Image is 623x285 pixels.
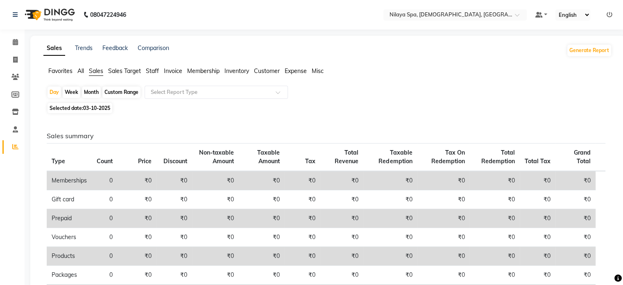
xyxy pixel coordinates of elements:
td: ₹0 [192,171,239,190]
td: ₹0 [285,209,320,228]
td: ₹0 [118,247,156,266]
td: ₹0 [192,209,239,228]
td: Gift card [47,190,92,209]
td: ₹0 [363,209,417,228]
td: ₹0 [118,190,156,209]
td: ₹0 [156,171,192,190]
td: ₹0 [156,247,192,266]
span: 03-10-2025 [83,105,110,111]
td: ₹0 [469,171,519,190]
button: Generate Report [567,45,611,56]
td: ₹0 [555,247,596,266]
span: Price [138,157,152,165]
td: ₹0 [239,266,285,285]
span: Taxable Redemption [378,149,412,165]
div: Week [63,87,80,98]
td: 0 [92,266,118,285]
span: Favorites [48,67,72,75]
span: Count [97,157,113,165]
td: ₹0 [118,171,156,190]
td: ₹0 [417,190,469,209]
td: ₹0 [156,266,192,285]
span: Discount [163,157,187,165]
a: Comparison [138,44,169,52]
span: Taxable Amount [257,149,280,165]
td: ₹0 [285,171,320,190]
td: ₹0 [239,190,285,209]
td: ₹0 [363,266,417,285]
td: ₹0 [156,190,192,209]
td: ₹0 [469,266,519,285]
td: ₹0 [320,228,364,247]
td: ₹0 [118,228,156,247]
span: Sales [89,67,103,75]
a: Trends [75,44,93,52]
span: Sales Target [108,67,141,75]
td: ₹0 [520,171,555,190]
td: ₹0 [285,266,320,285]
span: Total Revenue [335,149,358,165]
td: ₹0 [520,209,555,228]
td: ₹0 [320,171,364,190]
td: ₹0 [118,266,156,285]
td: ₹0 [156,209,192,228]
a: Feedback [102,44,128,52]
td: 0 [92,209,118,228]
span: Expense [285,67,307,75]
td: ₹0 [520,266,555,285]
td: ₹0 [555,228,596,247]
td: ₹0 [239,228,285,247]
span: All [77,67,84,75]
td: ₹0 [520,190,555,209]
td: ₹0 [320,190,364,209]
td: ₹0 [555,266,596,285]
div: Day [48,87,61,98]
td: ₹0 [320,266,364,285]
td: Packages [47,266,92,285]
td: ₹0 [417,228,469,247]
td: ₹0 [239,247,285,266]
td: Memberships [47,171,92,190]
td: ₹0 [285,228,320,247]
td: 0 [92,171,118,190]
td: ₹0 [192,228,239,247]
td: ₹0 [363,171,417,190]
span: Invoice [164,67,182,75]
span: Customer [254,67,280,75]
td: ₹0 [417,171,469,190]
td: 0 [92,228,118,247]
td: ₹0 [520,247,555,266]
td: ₹0 [192,247,239,266]
td: ₹0 [469,247,519,266]
td: ₹0 [417,266,469,285]
td: ₹0 [520,228,555,247]
span: Total Tax [525,157,551,165]
span: Inventory [224,67,249,75]
td: ₹0 [118,209,156,228]
img: logo [21,3,77,26]
td: 0 [92,247,118,266]
a: Sales [43,41,65,56]
td: ₹0 [363,190,417,209]
td: ₹0 [239,209,285,228]
td: ₹0 [417,209,469,228]
h6: Sales summary [47,132,605,140]
span: Grand Total [574,149,591,165]
td: ₹0 [555,190,596,209]
td: ₹0 [363,247,417,266]
td: ₹0 [469,209,519,228]
td: ₹0 [469,228,519,247]
span: Selected date: [48,103,112,113]
td: 0 [92,190,118,209]
span: Misc [312,67,324,75]
span: Tax On Redemption [431,149,464,165]
span: Non-taxable Amount [199,149,234,165]
div: Custom Range [102,87,140,98]
td: ₹0 [192,190,239,209]
td: ₹0 [555,209,596,228]
td: ₹0 [239,171,285,190]
span: Staff [146,67,159,75]
td: ₹0 [285,247,320,266]
td: Prepaid [47,209,92,228]
td: ₹0 [285,190,320,209]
